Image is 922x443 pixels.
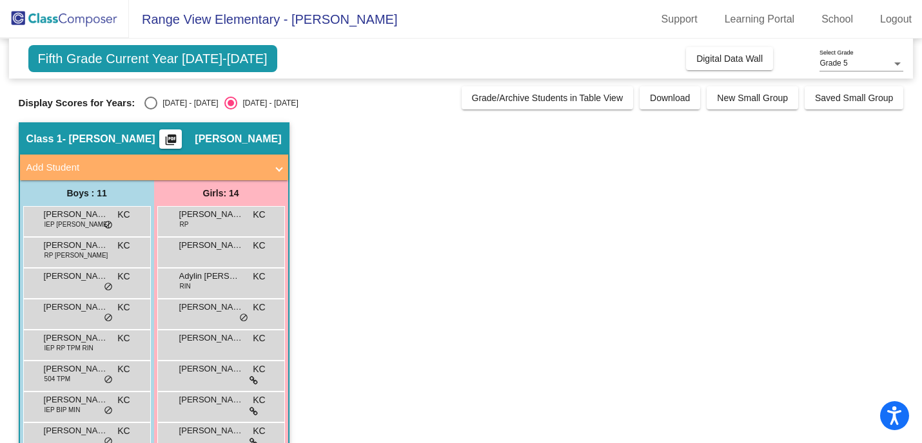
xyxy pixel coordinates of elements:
[117,270,130,283] span: KC
[462,86,634,109] button: Grade/Archive Students in Table View
[44,270,108,283] span: [PERSON_NAME]
[44,424,108,437] span: [PERSON_NAME]
[819,59,847,68] span: Grade 5
[640,86,700,109] button: Download
[179,424,244,437] span: [PERSON_NAME]
[253,332,265,345] span: KC
[253,424,265,438] span: KC
[117,208,130,221] span: KC
[237,97,298,109] div: [DATE] - [DATE]
[815,93,893,103] span: Saved Small Group
[44,363,108,375] span: [PERSON_NAME]
[811,9,863,30] a: School
[44,250,108,260] span: RP [PERSON_NAME]
[253,393,265,407] span: KC
[117,363,130,376] span: KC
[28,45,277,72] span: Fifth Grade Current Year [DATE]-[DATE]
[44,239,108,252] span: [PERSON_NAME]
[179,363,244,375] span: [PERSON_NAME]
[104,375,113,385] span: do_not_disturb_alt
[44,343,93,353] span: IEP RP TPM RIN
[714,9,805,30] a: Learning Portal
[253,363,265,376] span: KC
[104,313,113,323] span: do_not_disturb_alt
[117,301,130,314] span: KC
[129,9,397,30] span: Range View Elementary - [PERSON_NAME]
[44,220,110,229] span: IEP [PERSON_NAME]
[104,406,113,416] span: do_not_disturb_alt
[253,239,265,252] span: KC
[44,393,108,406] span: [PERSON_NAME]
[26,133,63,146] span: Class 1
[179,332,244,344] span: [PERSON_NAME]
[870,9,922,30] a: Logout
[179,393,244,406] span: [PERSON_NAME]
[179,208,244,221] span: [PERSON_NAME]
[805,86,903,109] button: Saved Small Group
[686,47,773,70] button: Digital Data Wall
[44,405,81,415] span: IEP BIP MIN
[253,301,265,314] span: KC
[159,129,182,149] button: Print Students Details
[117,332,130,345] span: KC
[154,180,288,206] div: Girls: 14
[163,133,179,151] mat-icon: picture_as_pdf
[117,239,130,252] span: KC
[104,282,113,292] span: do_not_disturb_alt
[157,97,218,109] div: [DATE] - [DATE]
[104,220,113,231] span: do_not_disturb_alt
[44,374,70,384] span: 504 TPM
[717,93,788,103] span: New Small Group
[63,133,155,146] span: - [PERSON_NAME]
[650,93,690,103] span: Download
[239,313,248,323] span: do_not_disturb_alt
[26,160,266,175] mat-panel-title: Add Student
[253,208,265,221] span: KC
[144,97,298,109] mat-radio-group: Select an option
[117,393,130,407] span: KC
[179,270,244,283] span: Adylin [PERSON_NAME]
[44,332,108,344] span: [PERSON_NAME]
[179,301,244,314] span: [PERSON_NAME]
[20,180,154,206] div: Boys : 11
[651,9,708,30] a: Support
[179,239,244,252] span: [PERSON_NAME]
[44,301,108,314] span: [PERSON_NAME]
[180,281,191,291] span: RIN
[195,133,281,146] span: [PERSON_NAME]
[180,220,189,229] span: RP
[117,424,130,438] span: KC
[44,208,108,221] span: [PERSON_NAME]
[253,270,265,283] span: KC
[696,53,763,64] span: Digital Data Wall
[19,97,135,109] span: Display Scores for Years:
[707,86,798,109] button: New Small Group
[20,155,288,180] mat-expansion-panel-header: Add Student
[472,93,623,103] span: Grade/Archive Students in Table View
